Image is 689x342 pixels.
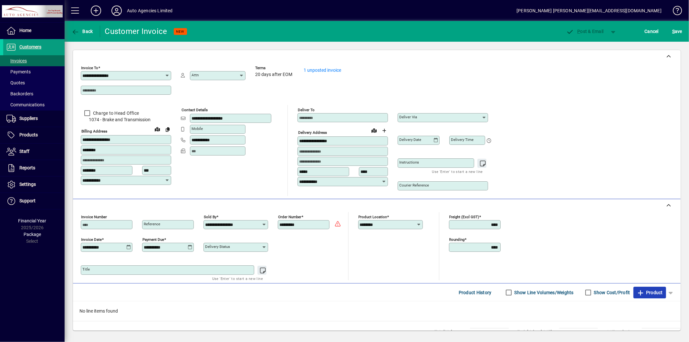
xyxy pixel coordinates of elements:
[162,124,173,134] button: Copy to Delivery address
[278,215,301,219] mat-label: Order number
[204,215,216,219] mat-label: Sold by
[255,66,294,70] span: Terms
[578,29,580,34] span: P
[359,215,387,219] mat-label: Product location
[212,275,263,282] mat-hint: Use 'Enter' to start a new line
[144,222,160,226] mat-label: Reference
[642,328,681,336] td: 0.00
[399,137,421,142] mat-label: Delivery date
[105,26,167,37] div: Customer Invoice
[3,193,65,209] a: Support
[86,5,106,16] button: Add
[18,218,47,223] span: Financial Year
[152,124,162,134] a: View on map
[92,110,139,116] label: Charge to Head Office
[73,301,681,321] div: No line items found
[559,328,598,336] td: 0.00
[3,88,65,99] a: Backorders
[24,232,41,237] span: Package
[205,244,230,249] mat-label: Delivery status
[81,66,98,70] mat-label: Invoice To
[19,149,29,154] span: Staff
[449,237,465,242] mat-label: Rounding
[470,328,509,336] td: 0.0000 M³
[449,215,479,219] mat-label: Freight (excl GST)
[6,102,45,107] span: Communications
[369,125,379,135] a: View on map
[65,26,100,37] app-page-header-button: Back
[3,111,65,127] a: Suppliers
[6,91,33,96] span: Backorders
[81,116,171,123] span: 1074 - Brake and Transmission
[3,23,65,39] a: Home
[82,267,90,272] mat-label: Title
[81,215,107,219] mat-label: Invoice number
[645,26,659,37] span: Cancel
[637,287,663,298] span: Product
[127,5,173,16] div: Auto Agencies Limited
[192,73,199,77] mat-label: Attn
[671,26,684,37] button: Save
[672,26,682,37] span: ave
[432,168,483,175] mat-hint: Use 'Enter' to start a new line
[6,58,27,63] span: Invoices
[3,55,65,66] a: Invoices
[19,28,31,33] span: Home
[142,237,164,242] mat-label: Payment due
[633,287,666,298] button: Product
[517,5,662,16] div: [PERSON_NAME] [PERSON_NAME][EMAIL_ADDRESS][DOMAIN_NAME]
[399,115,417,119] mat-label: Deliver via
[3,77,65,88] a: Quotes
[19,198,36,203] span: Support
[81,237,102,242] mat-label: Invoice date
[399,160,419,165] mat-label: Instructions
[593,289,630,296] label: Show Cost/Profit
[3,99,65,110] a: Communications
[459,287,492,298] span: Product History
[566,29,604,34] span: ost & Email
[6,69,31,74] span: Payments
[603,328,642,336] td: GST exclusive
[19,132,38,137] span: Products
[451,137,474,142] mat-label: Delivery time
[304,68,341,73] a: 1 unposted invoice
[19,165,35,170] span: Reports
[3,66,65,77] a: Payments
[431,328,470,336] td: Total Volume
[19,44,41,49] span: Customers
[379,125,390,136] button: Choose address
[19,182,36,187] span: Settings
[513,289,574,296] label: Show Line Volumes/Weights
[3,160,65,176] a: Reports
[3,127,65,143] a: Products
[176,29,184,34] span: NEW
[668,1,681,22] a: Knowledge Base
[3,144,65,160] a: Staff
[192,126,203,131] mat-label: Mobile
[255,72,292,77] span: 20 days after EOM
[456,287,494,298] button: Product History
[19,116,38,121] span: Suppliers
[3,176,65,193] a: Settings
[399,183,429,187] mat-label: Courier Reference
[298,108,315,112] mat-label: Deliver To
[106,5,127,16] button: Profile
[6,80,25,85] span: Quotes
[70,26,95,37] button: Back
[514,328,559,336] td: Freight (excl GST)
[643,26,661,37] button: Cancel
[563,26,607,37] button: Post & Email
[71,29,93,34] span: Back
[672,29,675,34] span: S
